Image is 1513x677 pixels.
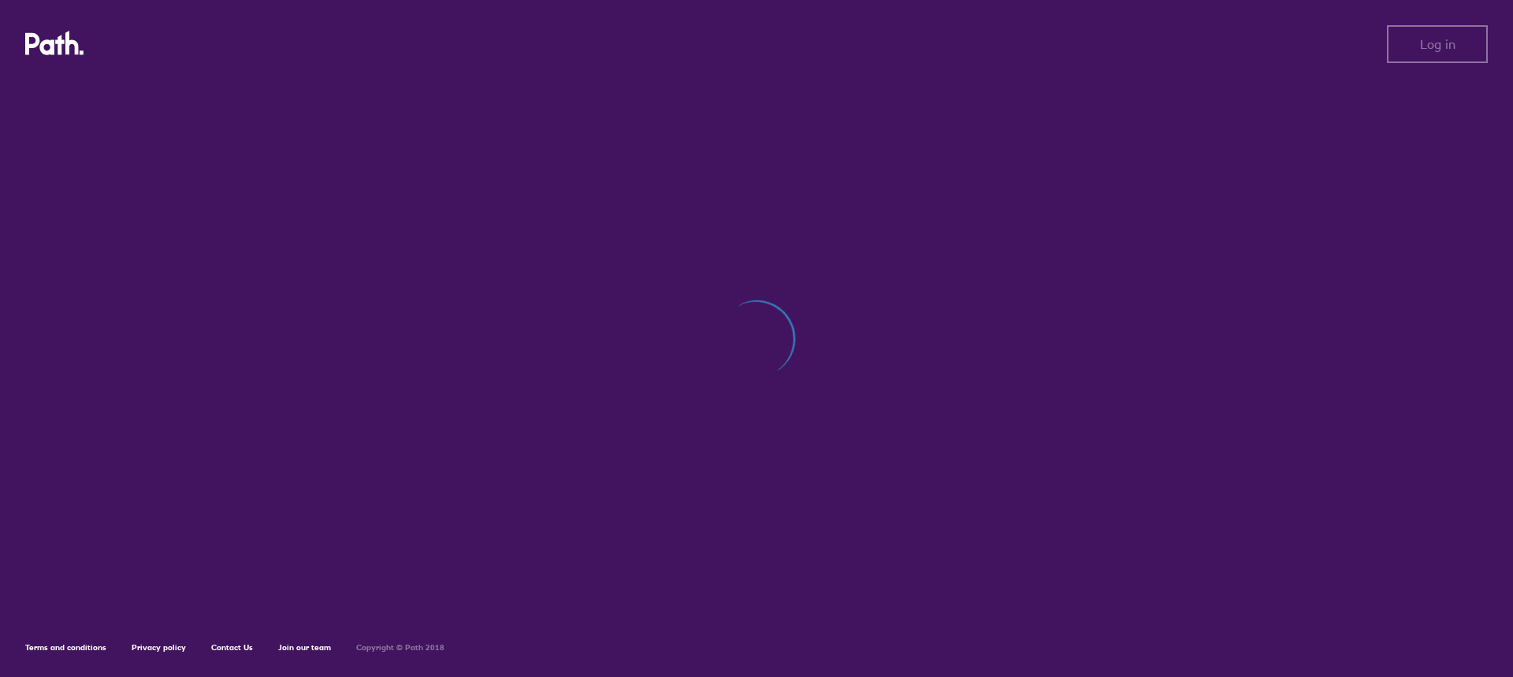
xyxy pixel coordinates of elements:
[356,643,444,653] h6: Copyright © Path 2018
[132,642,186,653] a: Privacy policy
[278,642,331,653] a: Join our team
[25,642,106,653] a: Terms and conditions
[211,642,253,653] a: Contact Us
[1387,25,1488,63] button: Log in
[1420,37,1455,51] span: Log in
